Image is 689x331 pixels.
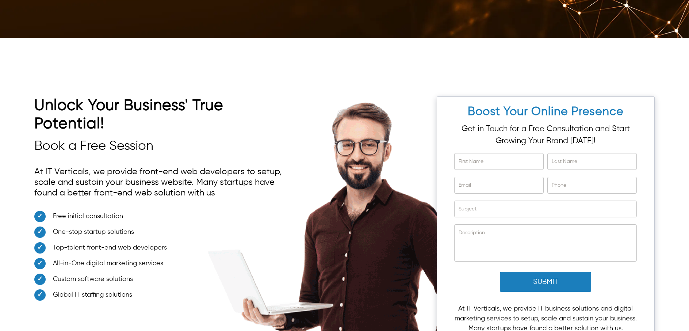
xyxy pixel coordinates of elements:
h2: Boost Your Online Presence [450,100,641,123]
span: Free initial consultation [53,212,123,221]
span: Top-talent front-end web developers [53,243,167,253]
span: One-stop startup solutions [53,227,134,237]
span: Global IT staffing solutions [53,290,132,300]
h3: Book a Free Session [34,138,282,154]
h2: Unlock Your Business' True Potential! [34,96,282,137]
p: Get in Touch for a Free Consultation and Start Growing Your Brand [DATE]! [454,123,637,147]
button: Submit [500,272,591,292]
span: Custom software solutions [53,274,133,284]
span: All-in-One digital marketing services [53,259,163,269]
p: At IT Verticals, we provide front-end web developers to setup, scale and sustain your business we... [34,163,282,202]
